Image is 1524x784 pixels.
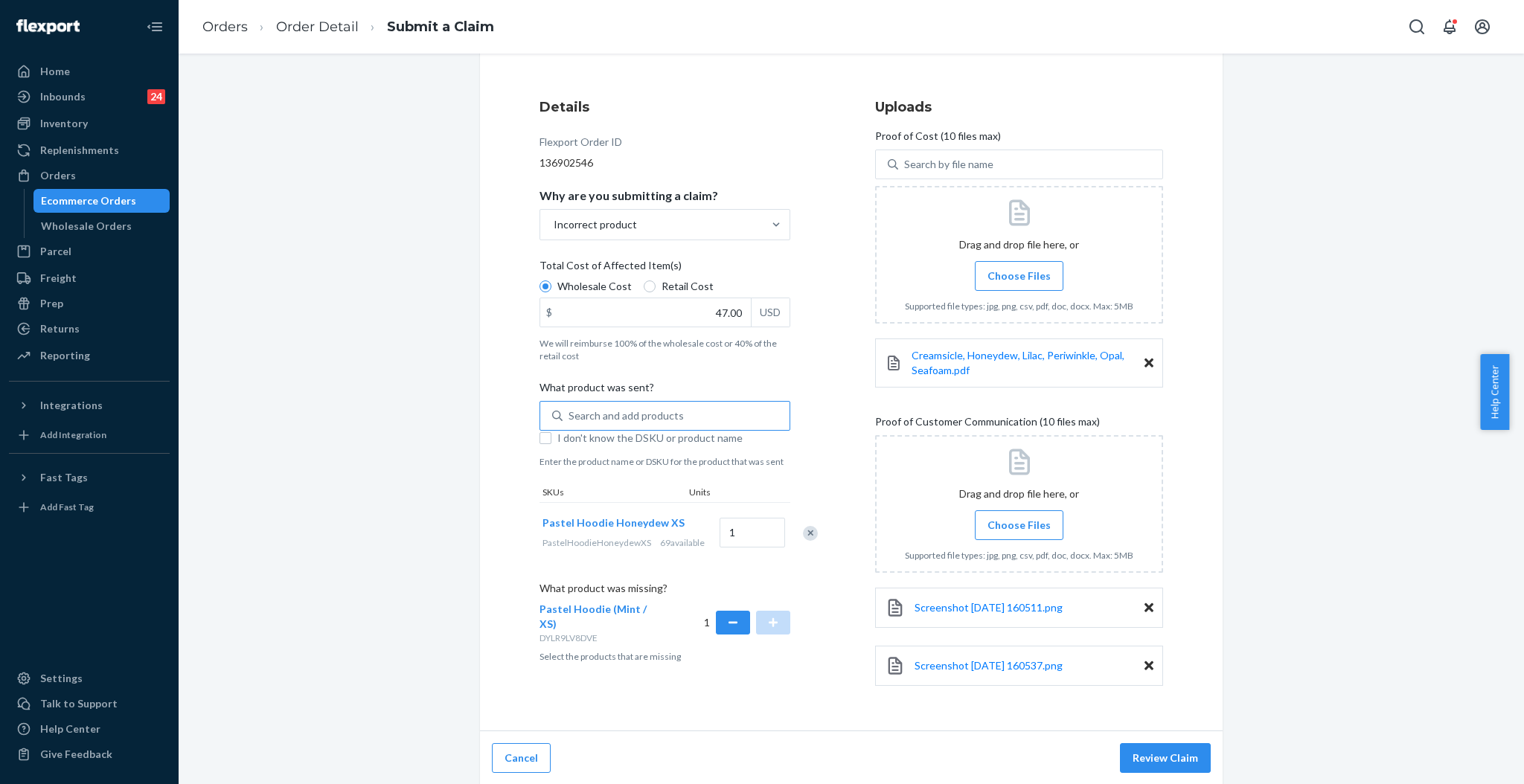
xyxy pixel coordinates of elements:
[387,19,494,35] a: Submit a Claim
[912,348,1144,378] a: Creamsicle, Honeydew, Lilac, Periwinkle, Opal, Seafoam.pdf
[9,466,170,489] button: Fast Tags
[540,486,686,501] div: SKUs
[40,348,90,363] div: Reporting
[40,244,71,259] div: Parcel
[557,431,790,446] span: I don't know the DSKU or product name
[202,19,248,35] a: Orders
[915,600,1063,615] a: Screenshot [DATE] 160511.png
[540,135,622,155] div: Flexport Order ID
[9,742,170,766] button: Give Feedback
[915,658,1063,673] a: Screenshot [DATE] 160537.png
[40,696,118,711] div: Talk to Support
[40,321,80,336] div: Returns
[540,155,790,170] div: 136902546
[9,60,170,83] a: Home
[9,317,170,341] a: Returns
[540,298,751,327] input: $USD
[540,188,718,203] p: Why are you submitting a claim?
[540,298,558,327] div: $
[9,692,170,716] a: Talk to Support
[875,97,1163,117] h3: Uploads
[540,632,665,644] p: DYLR9LV8DVE
[41,193,136,208] div: Ecommerce Orders
[803,526,818,541] div: Remove Item
[1402,12,1432,42] button: Open Search Box
[554,217,637,232] div: Incorrect product
[569,408,684,423] div: Search and add products
[875,414,1100,435] span: Proof of Customer Communication (10 files max)
[9,393,170,417] button: Integrations
[1480,354,1509,430] button: Help Center
[720,518,785,547] input: Quantity
[40,168,76,183] div: Orders
[540,455,790,468] p: Enter the product name or DSKU for the product that was sent
[1435,12,1464,42] button: Open notifications
[40,722,100,736] div: Help Center
[9,112,170,135] a: Inventory
[542,537,651,548] span: PastelHoodieHoneydewXS
[140,12,170,42] button: Close Navigation
[40,116,88,131] div: Inventory
[40,64,70,79] div: Home
[540,337,790,362] p: We will reimburse 100% of the wholesale cost or 40% of the retail cost
[40,747,112,762] div: Give Feedback
[40,470,88,485] div: Fast Tags
[915,601,1063,614] span: Screenshot [DATE] 160511.png
[751,298,790,327] div: USD
[33,189,170,213] a: Ecommerce Orders
[190,5,506,49] ol: breadcrumbs
[540,603,647,630] span: Pastel Hoodie (Mint / XS)
[9,164,170,187] a: Orders
[9,717,170,741] a: Help Center
[33,214,170,238] a: Wholesale Orders
[492,743,551,773] button: Cancel
[40,671,83,686] div: Settings
[40,271,77,286] div: Freight
[9,344,170,367] a: Reporting
[40,428,106,441] div: Add Integration
[1467,12,1497,42] button: Open account menu
[40,398,103,413] div: Integrations
[40,296,63,311] div: Prep
[16,19,80,34] img: Flexport logo
[660,537,705,548] span: 69 available
[540,650,790,663] p: Select the products that are missing
[540,380,654,401] span: What product was sent?
[9,666,170,690] a: Settings
[557,279,632,294] span: Wholesale Cost
[662,279,714,294] span: Retail Cost
[9,495,170,519] a: Add Fast Tag
[540,432,551,444] input: I don't know the DSKU or product name
[912,349,1124,376] span: Creamsicle, Honeydew, Lilac, Periwinkle, Opal, Seafoam.pdf
[9,138,170,162] a: Replenishments
[276,19,359,35] a: Order Detail
[915,659,1063,672] span: Screenshot [DATE] 160537.png
[644,280,656,292] input: Retail Cost
[9,423,170,447] a: Add Integration
[9,292,170,315] a: Prep
[540,97,790,117] h3: Details
[987,269,1051,283] span: Choose Files
[540,581,790,602] p: What product was missing?
[875,129,1001,150] span: Proof of Cost (10 files max)
[40,89,86,104] div: Inbounds
[40,143,119,158] div: Replenishments
[540,258,682,279] span: Total Cost of Affected Item(s)
[540,280,551,292] input: Wholesale Cost
[1120,743,1211,773] button: Review Claim
[542,516,685,529] span: Pastel Hoodie Honeydew XS
[147,89,165,104] div: 24
[9,240,170,263] a: Parcel
[542,515,685,530] button: Pastel Hoodie Honeydew XS
[904,157,993,172] div: Search by file name
[40,501,94,513] div: Add Fast Tag
[41,219,132,234] div: Wholesale Orders
[9,85,170,109] a: Inbounds24
[686,486,753,501] div: Units
[9,266,170,290] a: Freight
[704,602,791,644] div: 1
[987,518,1051,533] span: Choose Files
